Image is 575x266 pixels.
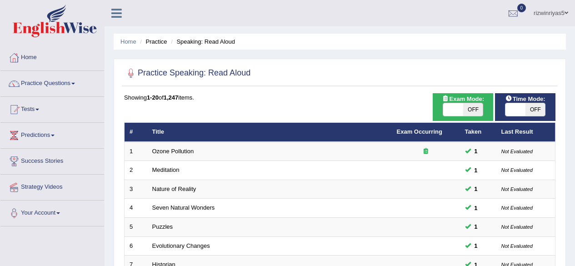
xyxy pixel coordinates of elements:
td: 5 [125,218,147,237]
small: Not Evaluated [501,243,533,249]
li: Practice [138,37,167,46]
a: Strategy Videos [0,175,104,197]
a: Puzzles [152,223,173,230]
span: OFF [463,103,483,116]
a: Home [0,45,104,68]
span: You can still take this question [471,241,481,251]
h2: Practice Speaking: Read Aloud [124,66,250,80]
span: You can still take this question [471,166,481,175]
a: Seven Natural Wonders [152,204,215,211]
span: You can still take this question [471,203,481,213]
span: 0 [517,4,526,12]
b: 1-20 [147,94,159,101]
th: Last Result [496,123,555,142]
small: Not Evaluated [501,186,533,192]
a: Exam Occurring [397,128,442,135]
small: Not Evaluated [501,224,533,230]
td: 6 [125,236,147,256]
th: # [125,123,147,142]
span: You can still take this question [471,146,481,156]
td: 2 [125,161,147,180]
li: Speaking: Read Aloud [169,37,235,46]
a: Your Account [0,201,104,223]
div: Show exams occurring in exams [433,93,493,121]
span: Time Mode: [502,94,549,104]
td: 1 [125,142,147,161]
td: 3 [125,180,147,199]
span: You can still take this question [471,184,481,194]
a: Predictions [0,123,104,146]
div: Showing of items. [124,93,555,102]
th: Title [147,123,392,142]
a: Meditation [152,166,180,173]
span: You can still take this question [471,222,481,231]
small: Not Evaluated [501,205,533,211]
a: Home [120,38,136,45]
a: Success Stories [0,149,104,171]
small: Not Evaluated [501,167,533,173]
td: 4 [125,199,147,218]
th: Taken [460,123,496,142]
span: OFF [525,103,545,116]
div: Exam occurring question [397,147,455,156]
a: Practice Questions [0,71,104,94]
a: Tests [0,97,104,120]
small: Not Evaluated [501,149,533,154]
b: 1,247 [164,94,179,101]
span: Exam Mode: [439,94,488,104]
a: Evolutionary Changes [152,242,210,249]
a: Nature of Reality [152,186,196,192]
a: Ozone Pollution [152,148,194,155]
